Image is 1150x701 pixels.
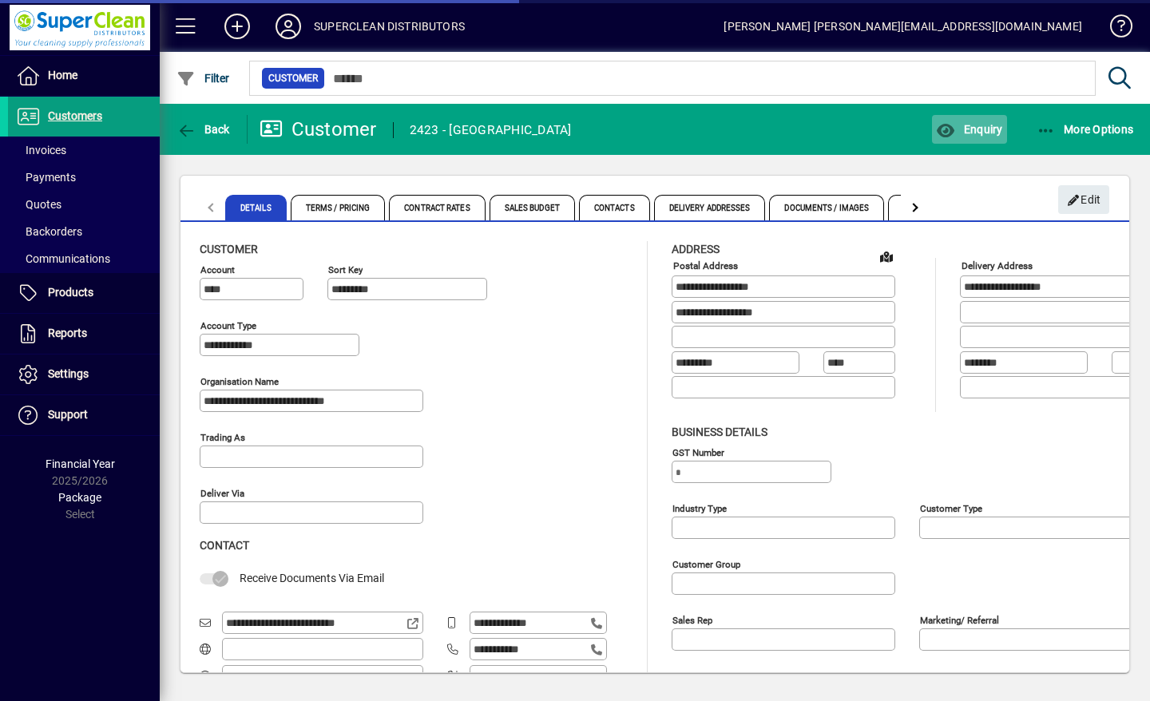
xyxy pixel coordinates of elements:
[200,432,245,443] mat-label: Trading as
[200,264,235,275] mat-label: Account
[1033,115,1138,144] button: More Options
[260,117,377,142] div: Customer
[48,367,89,380] span: Settings
[8,56,160,96] a: Home
[16,225,82,238] span: Backorders
[724,14,1082,39] div: [PERSON_NAME] [PERSON_NAME][EMAIL_ADDRESS][DOMAIN_NAME]
[654,195,766,220] span: Delivery Addresses
[672,502,727,513] mat-label: Industry type
[8,395,160,435] a: Support
[48,327,87,339] span: Reports
[672,426,767,438] span: Business details
[212,12,263,41] button: Add
[8,218,160,245] a: Backorders
[410,117,572,143] div: 2423 - [GEOGRAPHIC_DATA]
[225,195,287,220] span: Details
[672,558,740,569] mat-label: Customer group
[1098,3,1130,55] a: Knowledge Base
[200,488,244,499] mat-label: Deliver via
[8,164,160,191] a: Payments
[16,144,66,156] span: Invoices
[200,376,279,387] mat-label: Organisation name
[1037,123,1134,136] span: More Options
[920,502,982,513] mat-label: Customer type
[8,191,160,218] a: Quotes
[291,195,386,220] span: Terms / Pricing
[58,491,101,504] span: Package
[160,115,248,144] app-page-header-button: Back
[874,244,899,269] a: View on map
[48,286,93,299] span: Products
[920,670,948,681] mat-label: Region
[172,64,234,93] button: Filter
[268,70,318,86] span: Customer
[1067,187,1101,213] span: Edit
[263,12,314,41] button: Profile
[769,195,884,220] span: Documents / Images
[240,572,384,584] span: Receive Documents Via Email
[176,123,230,136] span: Back
[314,14,465,39] div: SUPERCLEAN DISTRIBUTORS
[1058,185,1109,214] button: Edit
[48,408,88,421] span: Support
[16,252,110,265] span: Communications
[328,264,363,275] mat-label: Sort key
[389,195,485,220] span: Contract Rates
[8,137,160,164] a: Invoices
[176,72,230,85] span: Filter
[8,245,160,272] a: Communications
[579,195,650,220] span: Contacts
[8,354,160,394] a: Settings
[200,243,258,255] span: Customer
[16,171,76,184] span: Payments
[46,457,115,470] span: Financial Year
[672,670,708,681] mat-label: Manager
[200,320,256,331] mat-label: Account Type
[672,614,712,625] mat-label: Sales rep
[936,123,1002,136] span: Enquiry
[48,69,77,81] span: Home
[8,273,160,313] a: Products
[888,195,978,220] span: Custom Fields
[932,115,1006,144] button: Enquiry
[920,614,999,625] mat-label: Marketing/ Referral
[172,115,234,144] button: Back
[200,539,249,552] span: Contact
[672,446,724,457] mat-label: GST Number
[16,198,61,211] span: Quotes
[672,243,720,255] span: Address
[490,195,575,220] span: Sales Budget
[8,314,160,354] a: Reports
[48,109,102,122] span: Customers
